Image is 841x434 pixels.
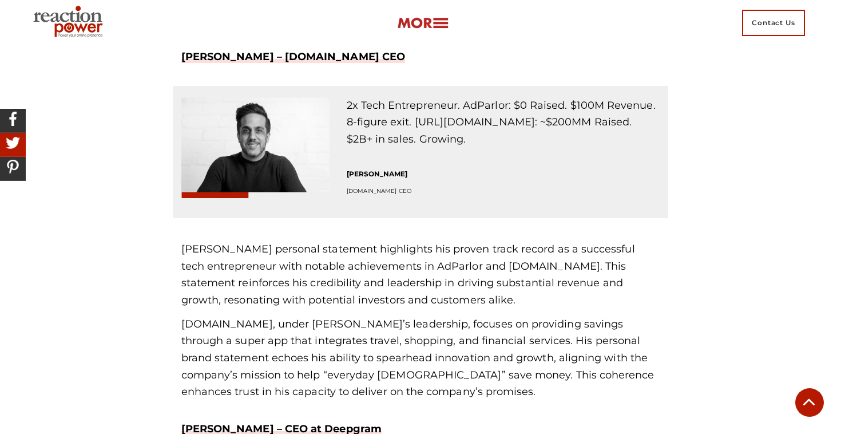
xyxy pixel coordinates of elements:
[181,50,405,63] a: [PERSON_NAME] – [DOMAIN_NAME] CEO
[347,187,660,196] p: [DOMAIN_NAME] CEO
[3,157,23,177] img: Share On Pinterest
[347,169,408,178] strong: [PERSON_NAME]
[181,97,330,198] img: Hussein
[3,109,23,129] img: Share On Facebook
[397,17,449,30] img: more-btn.png
[181,316,660,401] p: [DOMAIN_NAME], under [PERSON_NAME]’s leadership, focuses on providing savings through a super app...
[181,241,660,309] p: [PERSON_NAME] personal statement highlights his proven track record as a successful tech entrepre...
[29,2,112,44] img: Executive Branding | Personal Branding Agency
[742,10,805,36] span: Contact Us
[347,97,660,148] p: 2x Tech Entrepreneur. AdParlor: $0 Raised. $100M Revenue. 8-figure exit. [URL][DOMAIN_NAME]: ~$20...
[3,133,23,153] img: Share On Twitter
